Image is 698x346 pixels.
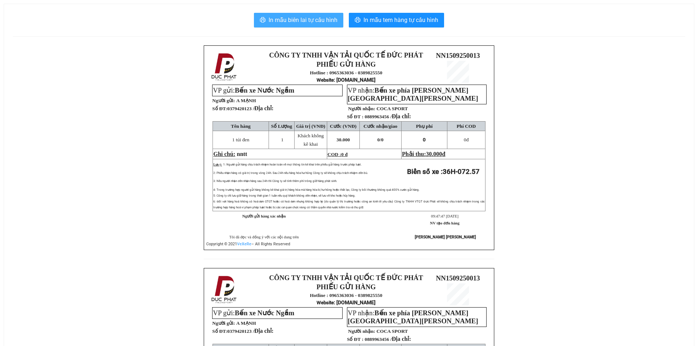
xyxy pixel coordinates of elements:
[212,328,273,334] strong: Số ĐT:
[310,293,383,298] strong: Hotline : 0965363036 - 0389825550
[213,194,355,197] span: 5: Công ty chỉ lưu giữ hàng trong thời gian 1 tuần nếu quý khách không đến nhận, sẽ lưu về kho ho...
[349,13,444,27] button: printerIn mẫu tem hàng tự cấu hình
[317,60,376,68] strong: PHIẾU GỬI HÀNG
[347,336,363,342] strong: Số ĐT :
[236,98,256,103] span: A MẠNH
[227,106,274,111] span: 0379420123 /
[381,137,384,142] span: 0
[415,235,476,239] strong: [PERSON_NAME] [PERSON_NAME]
[328,152,348,157] span: COD :
[416,123,432,129] span: Phụ phí
[317,283,376,291] strong: PHIẾU GỬI HÀNG
[330,123,357,129] span: Cước (VNĐ)
[426,151,442,157] span: 30.000
[392,113,411,119] span: Địa chỉ:
[212,320,235,326] strong: Người gửi:
[317,300,334,305] span: Website
[376,106,408,111] span: COCA SPORT
[269,51,423,59] strong: CÔNG TY TNHH VẬN TẢI QUỐC TẾ ĐỨC PHÁT
[457,123,476,129] span: Phí COD
[298,133,324,147] span: Khách không kê khai
[269,15,337,25] span: In mẫu biên lai tự cấu hình
[235,86,295,94] span: Bến xe Nước Ngầm
[464,137,469,142] span: đ
[213,151,235,157] span: Ghi chú:
[212,106,273,111] strong: Số ĐT:
[254,105,274,111] span: Địa chỉ:
[431,214,458,218] span: 09:47:47 [DATE]
[235,309,295,317] span: Bến xe Nước Ngầm
[402,151,445,157] span: Phải thu:
[363,123,398,129] span: Cước nhận/giao
[442,151,446,157] span: đ
[336,137,350,142] span: 30.000
[206,242,290,246] span: Copyright © 2021 – All Rights Reserved
[423,137,426,142] span: 0
[223,163,362,166] span: 1: Người gửi hàng chịu trách nhiệm hoàn toàn về mọi thông tin kê khai trên phiếu gửi hàng trước p...
[347,114,363,119] strong: Số ĐT :
[229,235,299,239] span: Tôi đã đọc và đồng ý với các nội dung trên
[269,274,423,282] strong: CÔNG TY TNHH VẬN TẢI QUỐC TẾ ĐỨC PHÁT
[209,52,240,82] img: logo
[212,98,235,103] strong: Người gửi:
[377,137,384,142] span: 0/
[271,123,292,129] span: Số Lượng
[213,188,420,191] span: 4: Trong trường hợp người gửi hàng không kê khai giá trị hàng hóa mà hàng hóa bị hư hỏng hoặc thấ...
[254,328,274,334] span: Địa chỉ:
[365,114,411,119] span: 0889963456 /
[348,328,375,334] strong: Người nhận:
[363,15,438,25] span: In mẫu tem hàng tự cấu hình
[281,137,284,142] span: 1
[213,179,337,183] span: 3: Nếu người nhận đến nhận hàng sau 24h thì Công ty sẽ tính thêm phí trông giữ hàng phát sinh.
[254,13,343,27] button: printerIn mẫu biên lai tự cấu hình
[436,52,480,59] span: NN1509250013
[237,151,247,157] span: nntt
[341,152,347,157] span: 0 đ
[236,320,256,326] span: A MẠNH
[436,274,480,282] span: NN1509250013
[464,137,466,142] span: 0
[317,77,334,83] span: Website
[232,137,250,142] span: 1 túi đen
[260,17,266,24] span: printer
[209,274,240,305] img: logo
[213,200,485,209] span: 6: Đối với hàng hoá không có hoá đơn GTGT hoặc có hoá đơn nhưng không hợp lệ (do quản lý thị trườ...
[348,309,478,325] span: Bến xe phía [PERSON_NAME][GEOGRAPHIC_DATA][PERSON_NAME]
[392,336,411,342] span: Địa chỉ:
[296,123,325,129] span: Giá trị (VNĐ)
[443,168,480,176] span: 36H-072.57
[310,70,383,75] strong: Hotline : 0965363036 - 0389825550
[430,221,459,225] strong: NV tạo đơn hàng
[317,300,376,305] strong: : [DOMAIN_NAME]
[365,336,411,342] span: 0889963456 /
[242,214,286,218] strong: Người gửi hàng xác nhận
[348,86,478,102] span: VP nhận:
[227,328,274,334] span: 0379420123 /
[237,242,251,246] a: VeXeRe
[213,86,294,94] span: VP gửi:
[348,309,478,325] span: VP nhận:
[231,123,251,129] span: Tên hàng
[376,328,408,334] span: COCA SPORT
[213,309,294,317] span: VP gửi:
[317,77,376,83] strong: : [DOMAIN_NAME]
[348,86,478,102] span: Bến xe phía [PERSON_NAME][GEOGRAPHIC_DATA][PERSON_NAME]
[213,171,368,175] span: 2: Phiếu nhận hàng có giá trị trong vòng 24h. Sau 24h nếu hàng hóa hư hỏng Công ty sẽ không chịu ...
[348,106,375,111] strong: Người nhận:
[355,17,361,24] span: printer
[213,163,222,166] span: Lưu ý:
[407,168,480,176] strong: Biển số xe :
